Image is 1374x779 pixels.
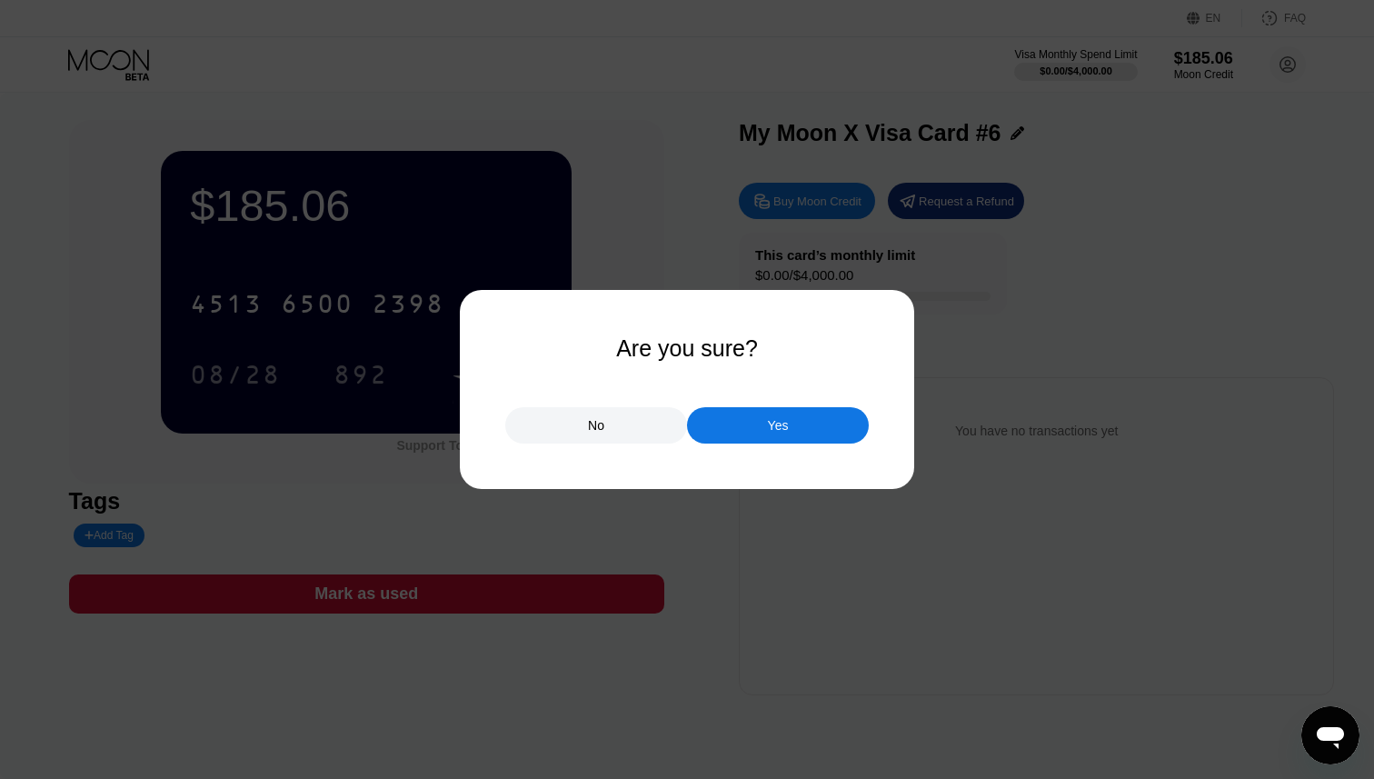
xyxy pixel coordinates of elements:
[588,417,604,434] div: No
[687,407,869,444] div: Yes
[768,417,789,434] div: Yes
[505,407,687,444] div: No
[1301,706,1359,764] iframe: Przycisk uruchamiania okna komunikatora, konwersacja w toku
[616,335,758,362] div: Are you sure?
